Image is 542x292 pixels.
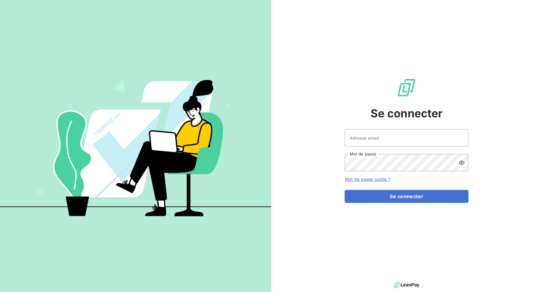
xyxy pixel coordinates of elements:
[345,129,468,146] input: placeholder
[370,105,443,122] span: Se connecter
[345,177,390,182] a: Mot de passe oublié ?
[394,280,419,290] img: logo
[345,190,468,203] button: Se connecter
[397,78,416,98] img: Logo LeanPay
